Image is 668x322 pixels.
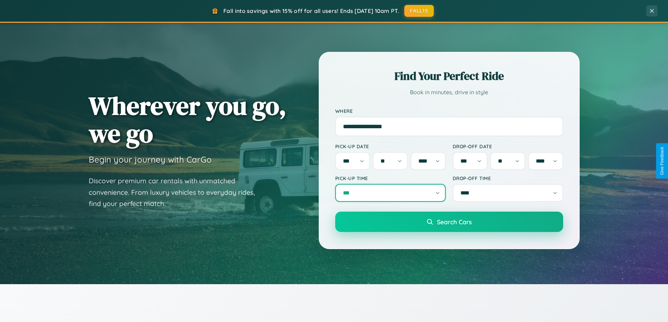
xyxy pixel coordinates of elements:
h1: Wherever you go, we go [89,92,286,147]
label: Where [335,108,563,114]
label: Drop-off Date [453,143,563,149]
p: Book in minutes, drive in style [335,87,563,97]
h3: Begin your journey with CarGo [89,154,212,165]
div: Give Feedback [660,147,664,175]
button: Search Cars [335,212,563,232]
span: Fall into savings with 15% off for all users! Ends [DATE] 10am PT. [223,7,399,14]
p: Discover premium car rentals with unmatched convenience. From luxury vehicles to everyday rides, ... [89,175,264,210]
button: FALL15 [404,5,434,17]
h2: Find Your Perfect Ride [335,68,563,84]
span: Search Cars [437,218,472,226]
label: Drop-off Time [453,175,563,181]
label: Pick-up Time [335,175,446,181]
label: Pick-up Date [335,143,446,149]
